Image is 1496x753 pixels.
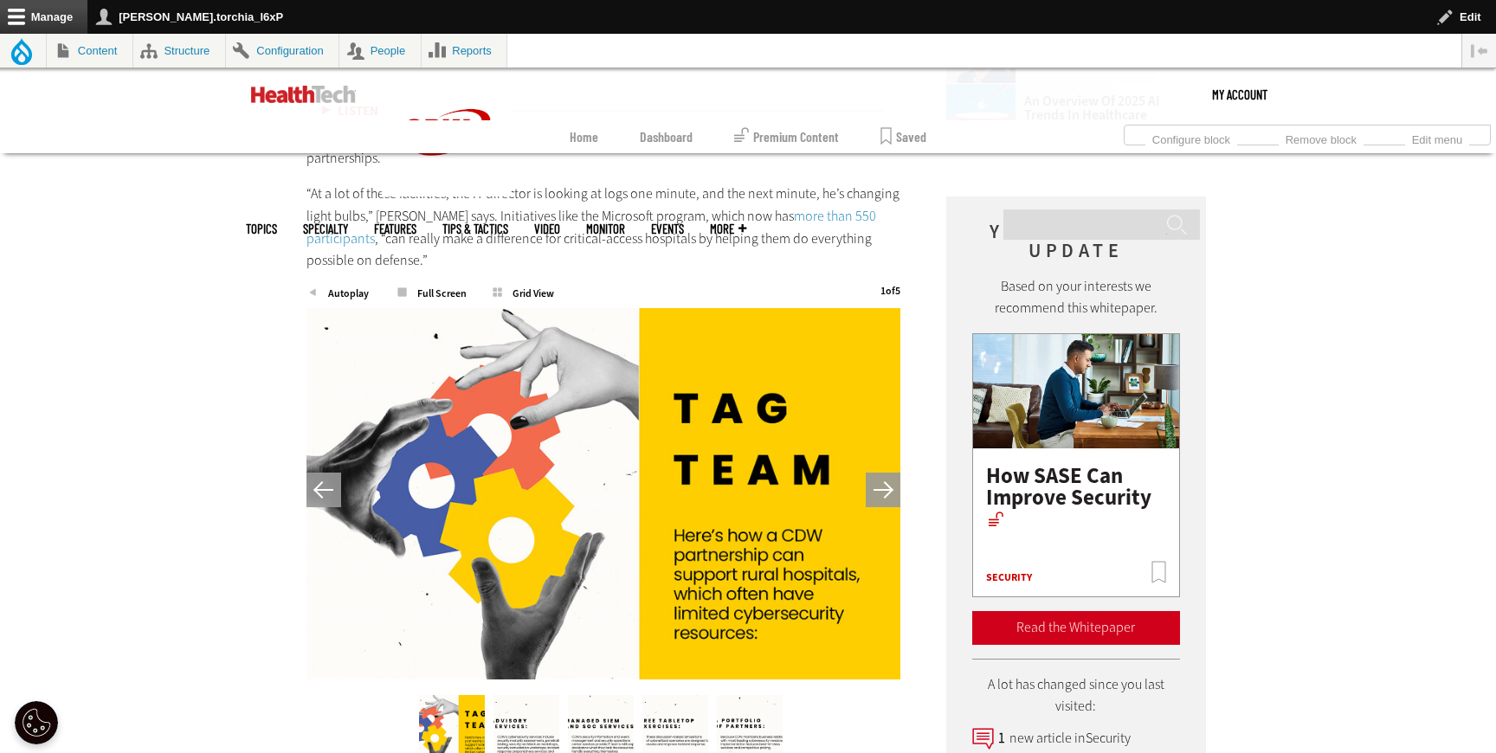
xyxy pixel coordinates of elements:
a: Video [534,222,560,235]
a: Security [986,570,1032,584]
img: Home [251,86,356,103]
span: Full Screen [396,288,488,299]
a: Dashboard [640,120,693,153]
button: Previous [306,473,341,507]
a: Saved [880,120,926,153]
a: Reports [422,34,507,68]
span: Grid View [491,288,577,299]
span: 5 [895,284,900,298]
a: Configure block [1145,128,1237,147]
button: Vertical orientation [1462,34,1496,68]
a: Configuration [226,34,339,68]
span: Topics [246,222,277,235]
a: Events [651,222,684,235]
img: Home [382,68,512,196]
button: Open Preferences [15,701,58,744]
div: new article in [1009,731,1180,745]
h2: Your Insider Update [972,222,1180,261]
a: Premium Content [734,120,839,153]
a: Structure [133,34,225,68]
span: 1 [880,284,886,298]
a: MonITor [586,222,625,235]
a: Home [570,120,598,153]
a: Features [374,222,416,235]
button: Next [866,473,900,507]
a: Edit menu [1405,128,1469,147]
span: Autoplay [306,288,393,299]
a: How SASE Can Improve Security [986,461,1151,533]
a: Tips & Tactics [442,222,508,235]
div: User menu [1212,68,1267,120]
p: Based on your interests we recommend this whitepaper. [972,275,1180,319]
p: A lot has changed since you last visited: [972,673,1180,718]
span: More [710,222,746,235]
a: Read the Whitepaper [972,611,1180,644]
img: Work from home [973,334,1179,448]
div: of [880,286,900,296]
a: CDW [382,183,512,201]
a: Content [47,34,132,68]
a: Remove block [1279,128,1364,147]
a: My Account [1212,68,1267,120]
div: Cookie Settings [15,701,58,744]
span: Specialty [303,222,348,235]
a: People [339,34,421,68]
span: Security [1086,729,1131,747]
div: 1 [998,731,1005,745]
